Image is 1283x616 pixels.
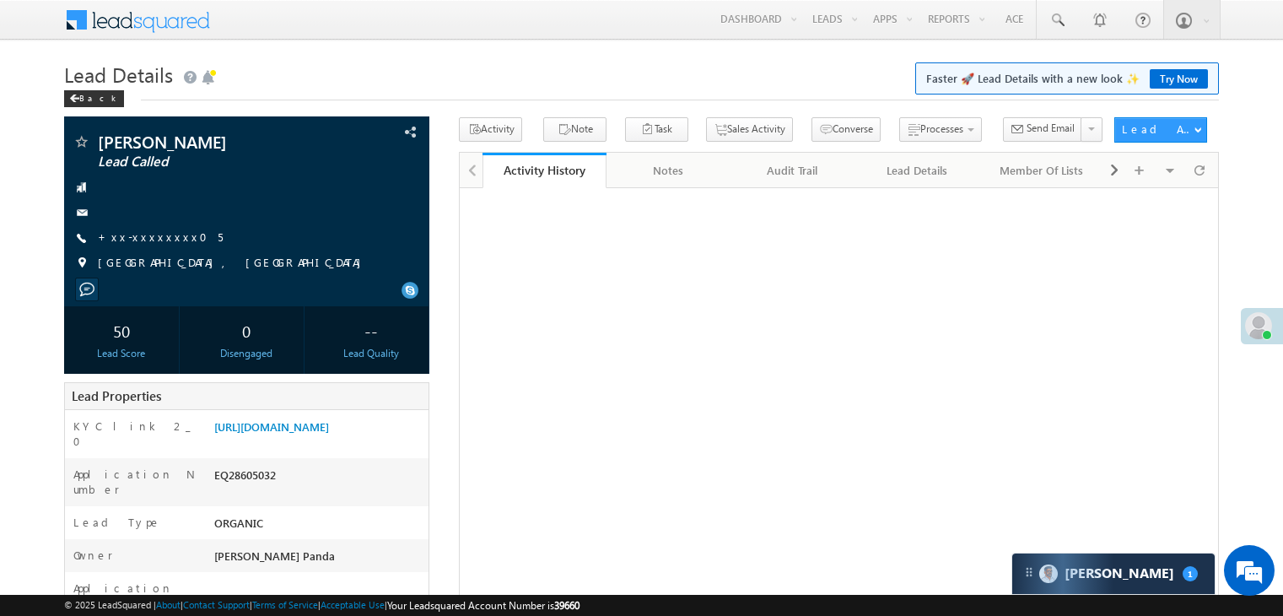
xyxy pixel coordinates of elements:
span: [GEOGRAPHIC_DATA], [GEOGRAPHIC_DATA] [98,255,369,272]
label: Application Number [73,467,197,497]
div: Audit Trail [745,160,840,181]
span: Lead Properties [72,387,161,404]
button: Note [543,117,606,142]
a: [URL][DOMAIN_NAME] [214,419,329,434]
span: [PERSON_NAME] Panda [214,548,335,563]
div: Lead Quality [318,346,424,361]
div: -- [318,315,424,346]
div: Notes [620,160,715,181]
div: 50 [68,315,175,346]
div: Lead Score [68,346,175,361]
label: Lead Type [73,515,161,530]
a: Activity History [482,153,606,188]
span: 39660 [554,599,580,612]
a: Try Now [1150,69,1208,89]
label: Application Status [73,581,197,611]
a: Member Of Lists [980,153,1104,188]
button: Sales Activity [706,117,793,142]
a: Notes [606,153,730,188]
button: Converse [811,117,881,142]
span: Lead Called [98,154,324,170]
a: Contact Support [183,599,250,610]
div: Back [64,90,124,107]
div: Activity History [495,162,594,178]
a: Acceptable Use [321,599,385,610]
a: Audit Trail [731,153,855,188]
button: Processes [899,117,982,142]
div: carter-dragCarter[PERSON_NAME]1 [1011,553,1216,595]
div: Member Of Lists [994,160,1089,181]
div: Lead Actions [1122,122,1194,137]
button: Send Email [1003,117,1082,142]
img: carter-drag [1022,565,1036,579]
button: Task [625,117,688,142]
span: Send Email [1027,121,1075,136]
span: Lead Details [64,61,173,88]
span: Faster 🚀 Lead Details with a new look ✨ [926,70,1208,87]
div: Disengaged [193,346,299,361]
a: About [156,599,181,610]
span: 1 [1183,566,1198,581]
span: Your Leadsquared Account Number is [387,599,580,612]
div: EQ28605032 [210,467,429,490]
div: ORGANIC [210,515,429,538]
button: Lead Actions [1114,117,1207,143]
span: © 2025 LeadSquared | | | | | [64,597,580,613]
label: Owner [73,548,113,563]
a: Lead Details [855,153,979,188]
div: 0 [193,315,299,346]
a: Back [64,89,132,104]
span: [PERSON_NAME] [98,133,324,150]
a: Terms of Service [252,599,318,610]
div: Lead Details [869,160,964,181]
button: Activity [459,117,522,142]
label: KYC link 2_0 [73,419,197,449]
span: Processes [920,122,963,135]
a: +xx-xxxxxxxx05 [98,230,223,244]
